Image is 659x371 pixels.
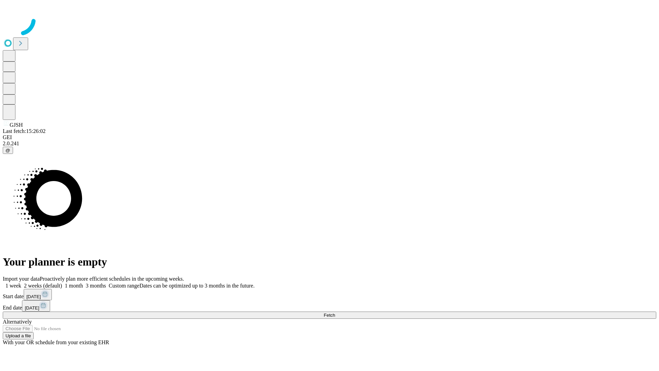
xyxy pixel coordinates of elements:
[324,313,335,318] span: Fetch
[3,256,656,268] h1: Your planner is empty
[86,283,106,289] span: 3 months
[3,276,40,282] span: Import your data
[3,300,656,312] div: End date
[3,312,656,319] button: Fetch
[3,339,109,345] span: With your OR schedule from your existing EHR
[24,289,52,300] button: [DATE]
[5,148,10,153] span: @
[5,283,21,289] span: 1 week
[3,289,656,300] div: Start date
[40,276,184,282] span: Proactively plan more efficient schedules in the upcoming weeks.
[139,283,254,289] span: Dates can be optimized up to 3 months in the future.
[26,294,41,299] span: [DATE]
[22,300,50,312] button: [DATE]
[24,283,62,289] span: 2 weeks (default)
[65,283,83,289] span: 1 month
[3,134,656,140] div: GEI
[3,332,34,339] button: Upload a file
[3,128,46,134] span: Last fetch: 15:26:02
[3,319,32,325] span: Alternatively
[10,122,23,128] span: GJSH
[109,283,139,289] span: Custom range
[3,140,656,147] div: 2.0.241
[3,147,13,154] button: @
[25,305,39,311] span: [DATE]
